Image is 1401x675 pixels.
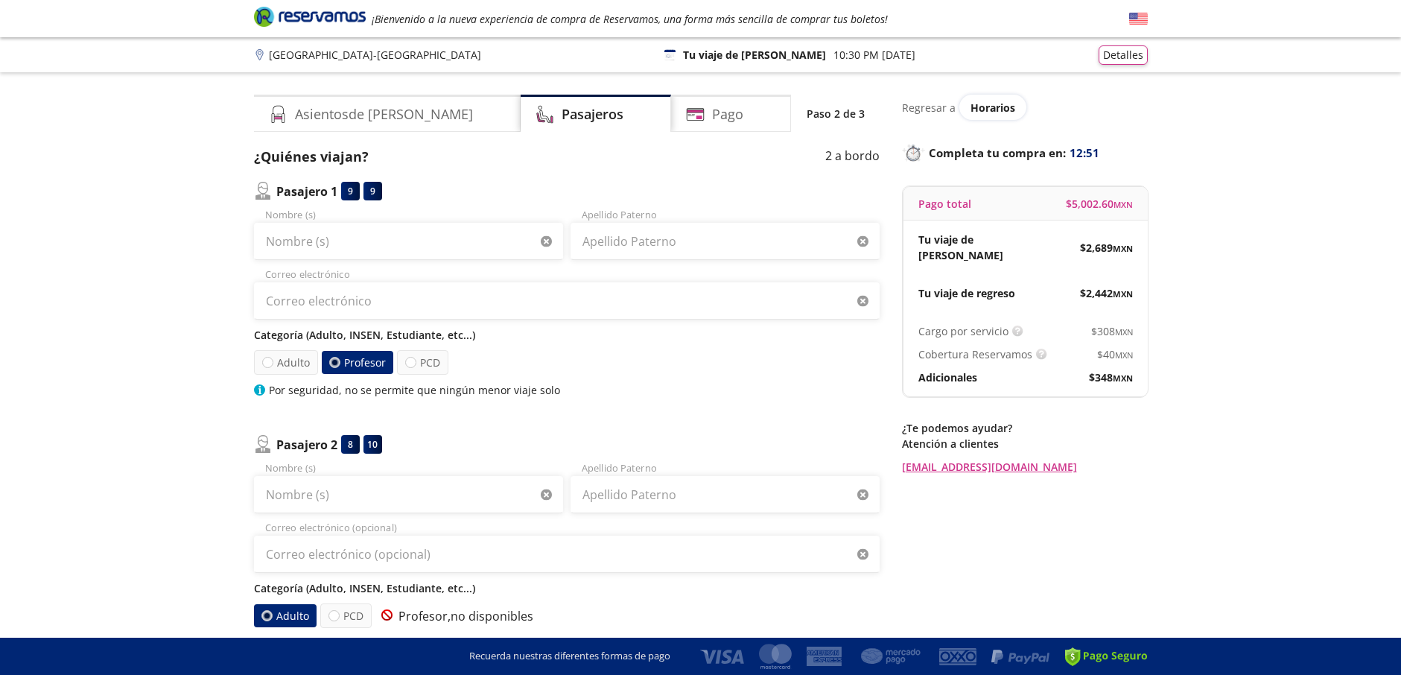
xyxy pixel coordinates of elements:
[254,282,880,320] input: Correo electrónico
[254,476,563,513] input: Nombre (s)
[902,100,956,115] p: Regresar a
[1089,370,1133,385] span: $ 348
[469,649,670,664] p: Recuerda nuestras diferentes formas de pago
[254,327,880,343] p: Categoría (Adulto, INSEN, Estudiante, etc...)
[254,536,880,573] input: Correo electrónico (opcional)
[918,232,1026,263] p: Tu viaje de [PERSON_NAME]
[1113,288,1133,300] small: MXN
[902,420,1148,436] p: ¿Te podemos ayudar?
[902,459,1148,475] a: [EMAIL_ADDRESS][DOMAIN_NAME]
[902,95,1148,120] div: Regresar a ver horarios
[320,603,372,628] label: PCD
[1091,323,1133,339] span: $ 308
[1097,346,1133,362] span: $ 40
[918,346,1032,362] p: Cobertura Reservamos
[1066,196,1133,212] span: $ 5,002.60
[571,476,880,513] input: Apellido Paterno
[1129,10,1148,28] button: English
[918,196,971,212] p: Pago total
[1114,199,1133,210] small: MXN
[269,382,560,398] p: Por seguridad, no se permite que ningún menor viaje solo
[918,285,1015,301] p: Tu viaje de regreso
[269,47,481,63] p: [GEOGRAPHIC_DATA] - [GEOGRAPHIC_DATA]
[918,323,1008,339] p: Cargo por servicio
[254,5,366,28] i: Brand Logo
[363,435,382,454] div: 10
[254,5,366,32] a: Brand Logo
[341,182,360,200] div: 9
[902,142,1148,163] p: Completa tu compra en :
[825,147,880,167] p: 2 a bordo
[375,607,533,625] p: Profesor, no disponibles
[276,183,337,200] p: Pasajero 1
[321,351,393,374] label: Profesor
[833,47,915,63] p: 10:30 PM [DATE]
[397,350,448,375] label: PCD
[683,47,826,63] p: Tu viaje de [PERSON_NAME]
[918,370,977,385] p: Adicionales
[807,106,865,121] p: Paso 2 de 3
[276,436,337,454] p: Pasajero 2
[254,147,369,167] p: ¿Quiénes viajan?
[1070,145,1099,162] span: 12:51
[712,104,743,124] h4: Pago
[970,101,1015,115] span: Horarios
[295,104,473,124] h4: Asientos de [PERSON_NAME]
[253,350,317,375] label: Adulto
[902,436,1148,451] p: Atención a clientes
[341,435,360,454] div: 8
[1113,373,1133,384] small: MXN
[1080,240,1133,256] span: $ 2,689
[1115,326,1133,337] small: MXN
[1115,349,1133,361] small: MXN
[571,223,880,260] input: Apellido Paterno
[1099,45,1148,65] button: Detalles
[363,182,382,200] div: 9
[254,223,563,260] input: Nombre (s)
[254,580,880,596] p: Categoría (Adulto, INSEN, Estudiante, etc...)
[1113,243,1133,254] small: MXN
[372,12,888,26] em: ¡Bienvenido a la nueva experiencia de compra de Reservamos, una forma más sencilla de comprar tus...
[1080,285,1133,301] span: $ 2,442
[253,604,316,627] label: Adulto
[562,104,623,124] h4: Pasajeros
